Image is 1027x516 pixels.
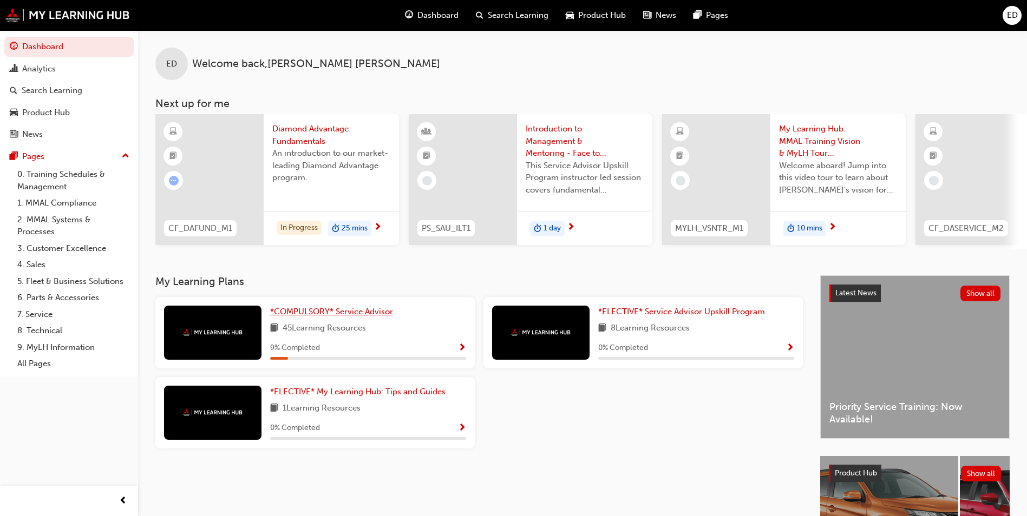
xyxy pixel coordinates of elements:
[169,176,179,186] span: learningRecordVerb_ATTEMPT-icon
[272,123,390,147] span: Diamond Advantage: Fundamentals
[396,4,467,27] a: guage-iconDashboard
[169,125,177,139] span: learningResourceType_ELEARNING-icon
[10,152,18,162] span: pages-icon
[423,125,430,139] span: learningResourceType_INSTRUCTOR_LED-icon
[332,222,339,236] span: duration-icon
[270,387,446,396] span: *ELECTIVE* My Learning Hub: Tips and Guides
[122,149,129,163] span: up-icon
[13,306,134,323] a: 7. Service
[643,9,651,22] span: news-icon
[22,107,70,119] div: Product Hub
[13,339,134,356] a: 9. MyLH Information
[10,130,18,140] span: news-icon
[458,343,466,353] span: Show Progress
[676,176,685,186] span: learningRecordVerb_NONE-icon
[4,147,134,167] button: Pages
[779,160,897,196] span: Welcome aboard! Jump into this video tour to learn about [PERSON_NAME]'s vision for your learning...
[929,176,939,186] span: learningRecordVerb_NONE-icon
[786,343,794,353] span: Show Progress
[22,128,43,141] div: News
[417,9,459,22] span: Dashboard
[270,386,450,398] a: *ELECTIVE* My Learning Hub: Tips and Guides
[22,150,44,163] div: Pages
[13,211,134,240] a: 2. MMAL Systems & Processes
[598,307,765,316] span: *ELECTIVE* Service Advisor Upskill Program
[544,222,561,235] span: 1 day
[13,166,134,195] a: 0. Training Schedules & Management
[598,306,769,318] a: *ELECTIVE* Service Advisor Upskill Program
[787,222,795,236] span: duration-icon
[166,58,177,70] span: ED
[4,37,134,57] a: Dashboard
[10,108,18,118] span: car-icon
[423,149,430,163] span: booktick-icon
[960,286,1001,301] button: Show all
[526,123,644,160] span: Introduction to Management & Mentoring - Face to Face Instructor Led Training (Service Advisor Up...
[272,147,390,184] span: An introduction to our market-leading Diamond Advantage program.
[155,114,399,245] a: CF_DAFUND_M1Diamond Advantage: FundamentalsAn introduction to our market-leading Diamond Advantag...
[138,97,1027,110] h3: Next up for me
[930,149,937,163] span: booktick-icon
[534,222,541,236] span: duration-icon
[13,240,134,257] a: 3. Customer Excellence
[270,322,278,335] span: book-icon
[422,176,432,186] span: learningRecordVerb_NONE-icon
[270,342,320,354] span: 9 % Completed
[694,9,702,22] span: pages-icon
[4,81,134,101] a: Search Learning
[685,4,737,27] a: pages-iconPages
[511,329,571,336] img: mmal
[611,322,690,335] span: 8 Learning Resources
[4,103,134,123] a: Product Hub
[342,222,368,235] span: 25 mins
[13,355,134,372] a: All Pages
[829,285,1000,302] a: Latest NewsShow all
[270,307,393,316] span: *COMPULSORY* Service Advisor
[169,149,177,163] span: booktick-icon
[467,4,557,27] a: search-iconSearch Learning
[829,465,1001,482] a: Product HubShow all
[476,9,483,22] span: search-icon
[1003,6,1022,25] button: ED
[676,125,684,139] span: learningResourceType_ELEARNING-icon
[835,288,876,297] span: Latest News
[676,149,684,163] span: booktick-icon
[835,468,877,478] span: Product Hub
[634,4,685,27] a: news-iconNews
[829,401,1000,425] span: Priority Service Training: Now Available!
[5,8,130,22] img: mmal
[488,9,548,22] span: Search Learning
[820,275,1010,439] a: Latest NewsShow allPriority Service Training: Now Available!
[779,123,897,160] span: My Learning Hub: MMAL Training Vision & MyLH Tour (Elective)
[458,421,466,435] button: Show Progress
[13,322,134,339] a: 8. Technical
[155,275,803,288] h3: My Learning Plans
[422,222,470,235] span: PS_SAU_ILT1
[567,223,575,233] span: next-icon
[961,466,1002,481] button: Show all
[270,306,397,318] a: *COMPULSORY* Service Advisor
[706,9,728,22] span: Pages
[183,409,243,416] img: mmal
[13,256,134,273] a: 4. Sales
[786,341,794,355] button: Show Progress
[662,114,906,245] a: MYLH_VSNTR_M1My Learning Hub: MMAL Training Vision & MyLH Tour (Elective)Welcome aboard! Jump int...
[656,9,676,22] span: News
[578,9,626,22] span: Product Hub
[458,424,466,433] span: Show Progress
[4,35,134,147] button: DashboardAnalyticsSearch LearningProduct HubNews
[13,273,134,290] a: 5. Fleet & Business Solutions
[405,9,413,22] span: guage-icon
[13,289,134,306] a: 6. Parts & Accessories
[183,329,243,336] img: mmal
[930,125,937,139] span: learningResourceType_ELEARNING-icon
[283,322,366,335] span: 45 Learning Resources
[10,64,18,74] span: chart-icon
[22,63,56,75] div: Analytics
[4,59,134,79] a: Analytics
[192,58,440,70] span: Welcome back , [PERSON_NAME] [PERSON_NAME]
[22,84,82,97] div: Search Learning
[409,114,652,245] a: PS_SAU_ILT1Introduction to Management & Mentoring - Face to Face Instructor Led Training (Service...
[557,4,634,27] a: car-iconProduct Hub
